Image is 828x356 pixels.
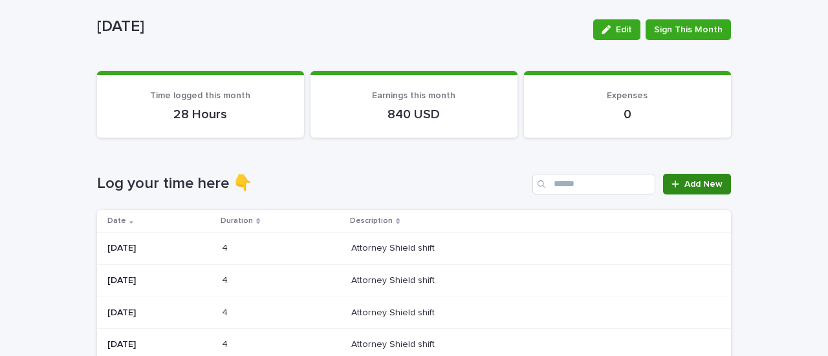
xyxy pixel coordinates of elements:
[539,107,715,122] p: 0
[663,174,731,194] a: Add New
[107,275,212,286] p: [DATE]
[222,305,230,319] p: 4
[97,232,731,264] tr: [DATE]44 Attorney Shield shiftAttorney Shield shift
[607,91,648,100] span: Expenses
[150,91,250,100] span: Time logged this month
[221,214,253,228] p: Duration
[532,174,655,194] input: Search
[222,240,230,254] p: 4
[326,107,502,122] p: 840 USD
[107,214,126,228] p: Date
[654,23,723,36] span: Sign This Month
[107,308,212,319] p: [DATE]
[351,337,437,350] p: Attorney Shield shift
[351,273,437,286] p: Attorney Shield shift
[222,337,230,350] p: 4
[351,305,437,319] p: Attorney Shield shift
[97,264,731,297] tr: [DATE]44 Attorney Shield shiftAttorney Shield shift
[107,243,212,254] p: [DATE]
[97,174,527,193] h1: Log your time here 👇
[113,107,289,122] p: 28 Hours
[97,17,583,36] p: [DATE]
[351,240,437,254] p: Attorney Shield shift
[350,214,393,228] p: Description
[593,19,640,40] button: Edit
[107,339,212,350] p: [DATE]
[646,19,731,40] button: Sign This Month
[372,91,455,100] span: Earnings this month
[97,297,731,329] tr: [DATE]44 Attorney Shield shiftAttorney Shield shift
[616,25,632,34] span: Edit
[222,273,230,286] p: 4
[684,180,723,189] span: Add New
